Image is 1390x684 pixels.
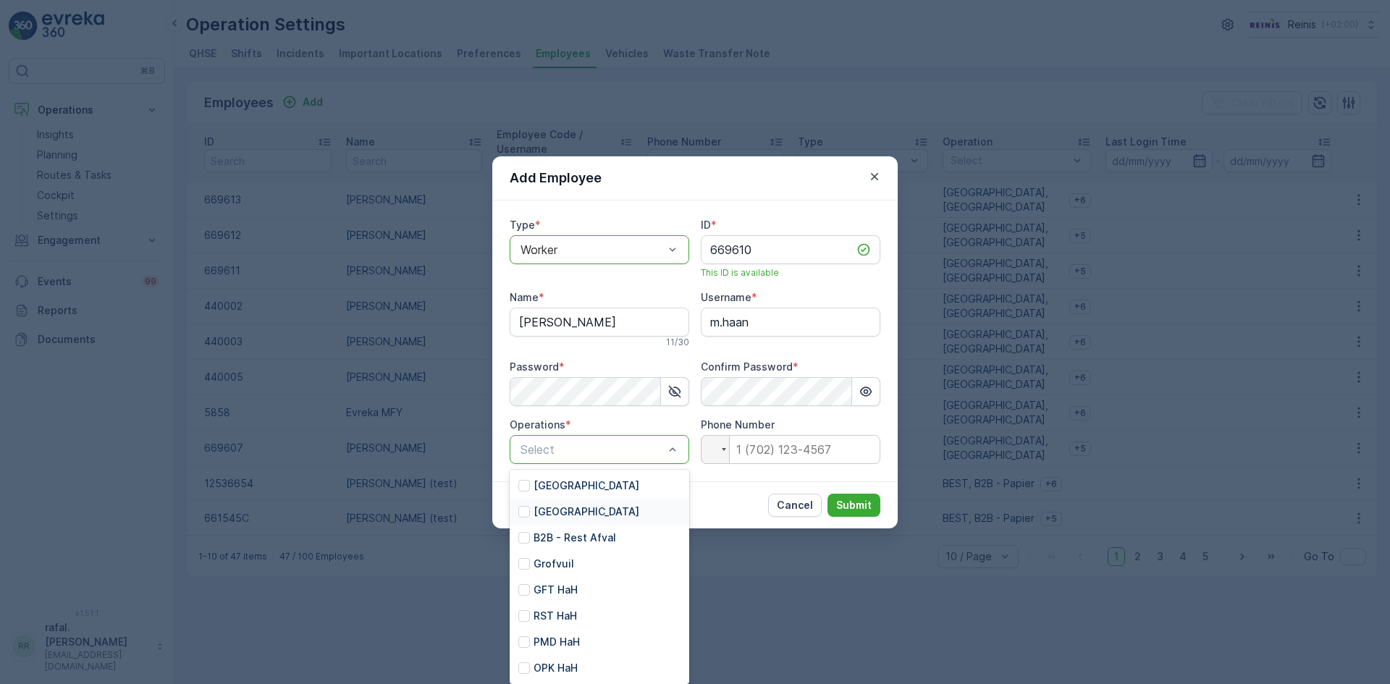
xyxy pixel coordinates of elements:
[510,219,535,231] label: Type
[701,418,775,431] label: Phone Number
[534,557,574,571] p: Grofvuil
[521,441,664,458] p: Select
[534,531,616,545] p: B2B - Rest Afval
[510,291,539,303] label: Name
[510,360,559,373] label: Password
[534,609,577,623] p: RST HaH
[701,435,880,464] input: 1 (702) 123-4567
[827,494,880,517] button: Submit
[510,168,602,188] p: Add Employee
[666,337,689,348] p: 11 / 30
[534,478,639,493] p: [GEOGRAPHIC_DATA]
[534,583,578,597] p: GFT HaH
[701,219,711,231] label: ID
[701,267,779,279] span: This ID is available
[768,494,822,517] button: Cancel
[836,498,872,512] p: Submit
[777,498,813,512] p: Cancel
[701,291,751,303] label: Username
[701,360,793,373] label: Confirm Password
[510,418,565,431] label: Operations
[534,635,580,649] p: PMD HaH
[534,504,639,519] p: [GEOGRAPHIC_DATA]
[534,661,578,675] p: OPK HaH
